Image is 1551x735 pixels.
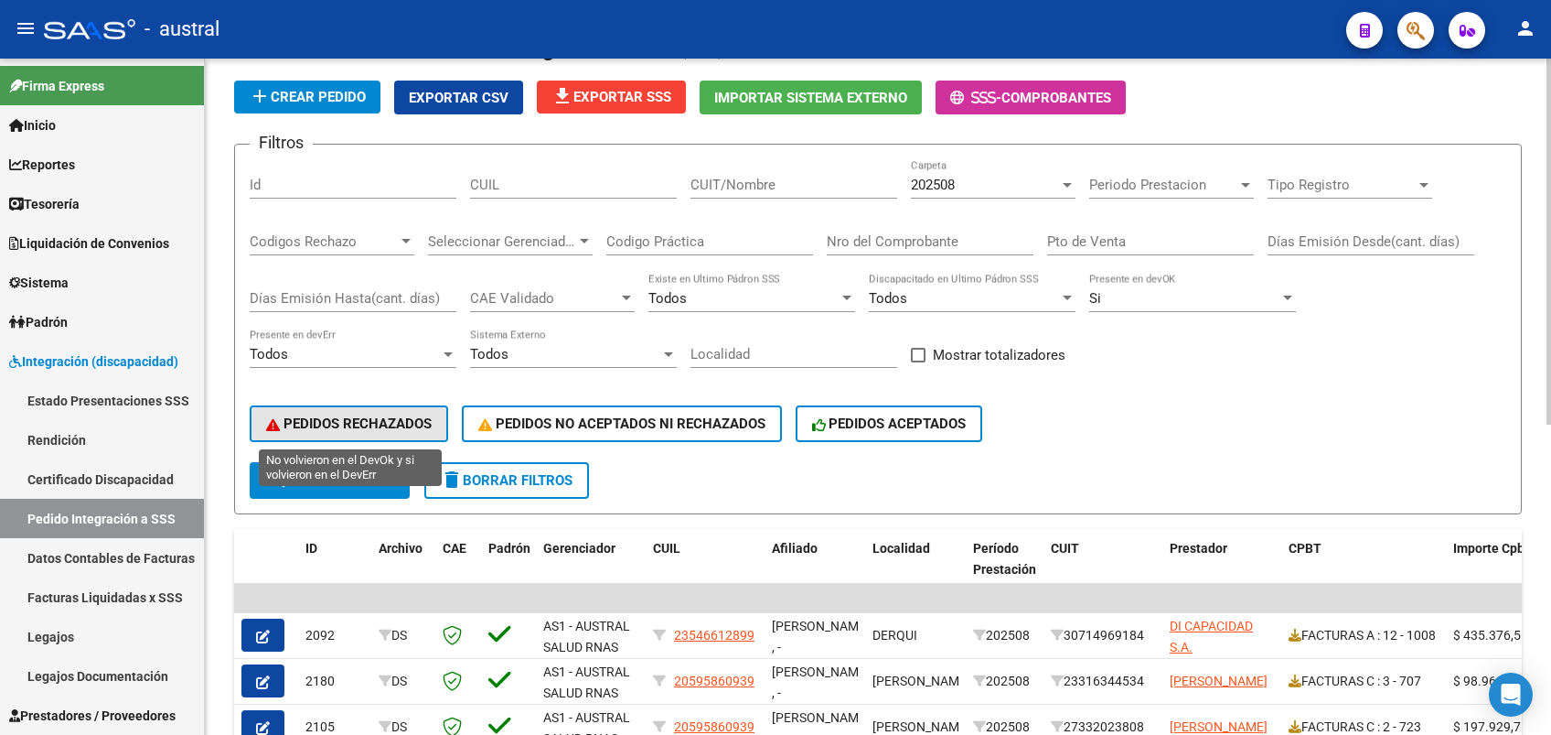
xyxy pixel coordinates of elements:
[250,346,288,362] span: Todos
[1489,673,1533,717] div: Open Intercom Messenger
[653,541,680,556] span: CUIL
[250,130,313,156] h3: Filtros
[1453,719,1528,734] span: $ 197.929,76
[1089,177,1237,193] span: Periodo Prestacion
[1043,529,1162,610] datatable-header-cell: CUIT
[933,344,1065,366] span: Mostrar totalizadores
[714,90,907,106] span: Importar Sistema Externo
[249,85,271,107] mat-icon: add
[966,529,1043,610] datatable-header-cell: Período Prestación
[796,405,983,442] button: PEDIDOS ACEPTADOS
[234,81,380,113] button: Crear Pedido
[872,541,930,556] span: Localidad
[1453,628,1528,643] span: $ 435.376,56
[1281,529,1446,610] datatable-header-cell: CPBT
[551,85,573,107] mat-icon: file_download
[441,472,572,489] span: Borrar Filtros
[1453,541,1533,556] span: Importe Cpbt.
[1170,619,1253,654] span: DI CAPACIDAD S.A.
[872,674,970,688] span: [PERSON_NAME]
[250,405,448,442] button: PEDIDOS RECHAZADOS
[543,665,630,700] span: AS1 - AUSTRAL SALUD RNAS
[1001,90,1111,106] span: Comprobantes
[648,290,687,307] span: Todos
[551,89,671,105] span: Exportar SSS
[1089,290,1101,307] span: Si
[481,529,536,610] datatable-header-cell: Padrón
[772,619,870,654] span: [PERSON_NAME] , -
[1289,625,1439,646] div: FACTURAS A : 12 - 1008
[266,416,432,432] span: PEDIDOS RECHAZADOS
[9,312,68,332] span: Padrón
[543,541,615,556] span: Gerenciador
[428,233,576,250] span: Seleccionar Gerenciador
[443,541,466,556] span: CAE
[674,674,754,688] span: 20595860939
[674,628,754,643] span: 23546612899
[9,115,56,135] span: Inicio
[772,541,818,556] span: Afiliado
[478,416,765,432] span: PEDIDOS NO ACEPTADOS NI RECHAZADOS
[1051,671,1155,692] div: 23316344534
[973,671,1036,692] div: 202508
[674,719,754,734] span: 20595860939
[9,194,80,214] span: Tesorería
[772,665,870,700] span: [PERSON_NAME] , -
[488,541,530,556] span: Padrón
[765,529,865,610] datatable-header-cell: Afiliado
[250,462,410,499] button: Buscar Pedido
[144,9,219,49] span: - austral
[1170,674,1268,688] span: [PERSON_NAME]
[9,273,69,293] span: Sistema
[250,233,398,250] span: Codigos Rechazo
[249,89,366,105] span: Crear Pedido
[872,719,970,734] span: [PERSON_NAME]
[9,351,178,372] span: Integración (discapacidad)
[1170,719,1268,734] span: [PERSON_NAME]
[15,17,37,39] mat-icon: menu
[1051,541,1079,556] span: CUIT
[409,90,508,106] span: Exportar CSV
[470,290,618,307] span: CAE Validado
[305,625,364,646] div: 2092
[379,671,428,692] div: DS
[872,628,917,643] span: DERQUI
[9,706,176,726] span: Prestadores / Proveedores
[1162,529,1281,610] datatable-header-cell: Prestador
[435,529,481,610] datatable-header-cell: CAE
[9,233,169,254] span: Liquidación de Convenios
[936,81,1126,114] button: -Comprobantes
[1446,529,1546,610] datatable-header-cell: Importe Cpbt.
[424,462,589,499] button: Borrar Filtros
[462,405,782,442] button: PEDIDOS NO ACEPTADOS NI RECHAZADOS
[9,76,104,96] span: Firma Express
[911,177,955,193] span: 202508
[1289,541,1321,556] span: CPBT
[394,81,523,114] button: Exportar CSV
[543,619,630,654] span: AS1 - AUSTRAL SALUD RNAS
[305,541,317,556] span: ID
[1453,674,1521,688] span: $ 98.964,88
[1051,625,1155,646] div: 30714969184
[379,541,423,556] span: Archivo
[371,529,435,610] datatable-header-cell: Archivo
[973,541,1036,577] span: Período Prestación
[1289,671,1439,692] div: FACTURAS C : 3 - 707
[646,529,765,610] datatable-header-cell: CUIL
[1268,177,1416,193] span: Tipo Registro
[266,472,393,489] span: Buscar Pedido
[950,90,1001,106] span: -
[536,529,646,610] datatable-header-cell: Gerenciador
[305,671,364,692] div: 2180
[1170,541,1227,556] span: Prestador
[973,625,1036,646] div: 202508
[869,290,907,307] span: Todos
[441,469,463,491] mat-icon: delete
[470,346,508,362] span: Todos
[266,469,288,491] mat-icon: search
[379,625,428,646] div: DS
[865,529,966,610] datatable-header-cell: Localidad
[9,155,75,175] span: Reportes
[537,81,686,113] button: Exportar SSS
[812,416,967,432] span: PEDIDOS ACEPTADOS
